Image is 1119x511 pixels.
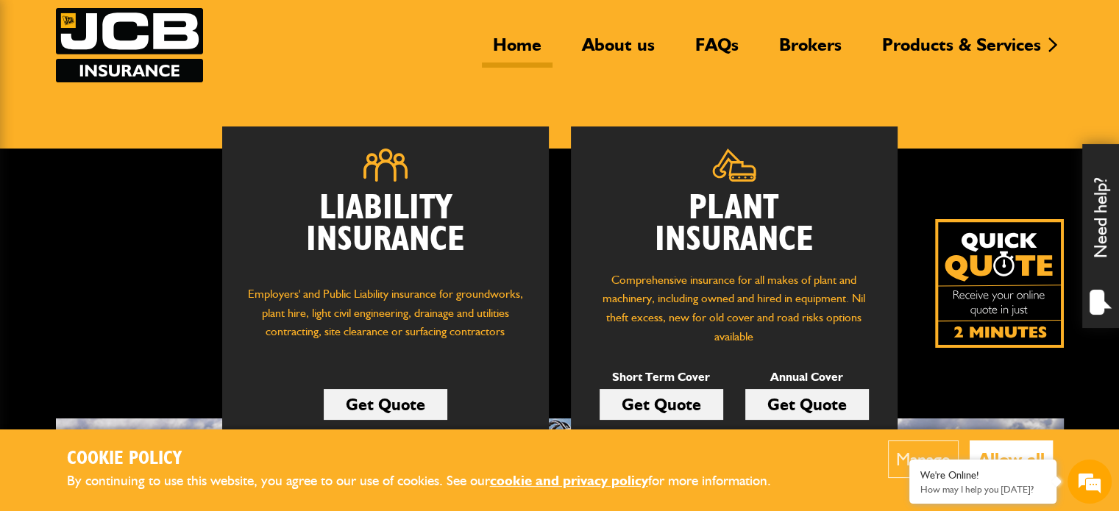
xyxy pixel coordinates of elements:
[745,389,869,420] a: Get Quote
[600,368,723,387] p: Short Term Cover
[871,34,1052,68] a: Products & Services
[920,484,1045,495] p: How may I help you today?
[684,34,750,68] a: FAQs
[920,469,1045,482] div: We're Online!
[970,440,1053,478] button: Allow all
[67,470,795,493] p: By continuing to use this website, you agree to our use of cookies. See our for more information.
[593,271,875,346] p: Comprehensive insurance for all makes of plant and machinery, including owned and hired in equipm...
[745,368,869,387] p: Annual Cover
[244,193,527,271] h2: Liability Insurance
[768,34,853,68] a: Brokers
[935,219,1064,348] img: Quick Quote
[56,8,203,82] a: JCB Insurance Services
[1082,144,1119,328] div: Need help?
[935,219,1064,348] a: Get your insurance quote isn just 2-minutes
[490,472,648,489] a: cookie and privacy policy
[600,389,723,420] a: Get Quote
[888,440,959,478] button: Manage
[67,448,795,471] h2: Cookie Policy
[571,34,666,68] a: About us
[56,8,203,82] img: JCB Insurance Services logo
[324,389,447,420] a: Get Quote
[593,193,875,256] h2: Plant Insurance
[244,285,527,355] p: Employers' and Public Liability insurance for groundworks, plant hire, light civil engineering, d...
[482,34,553,68] a: Home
